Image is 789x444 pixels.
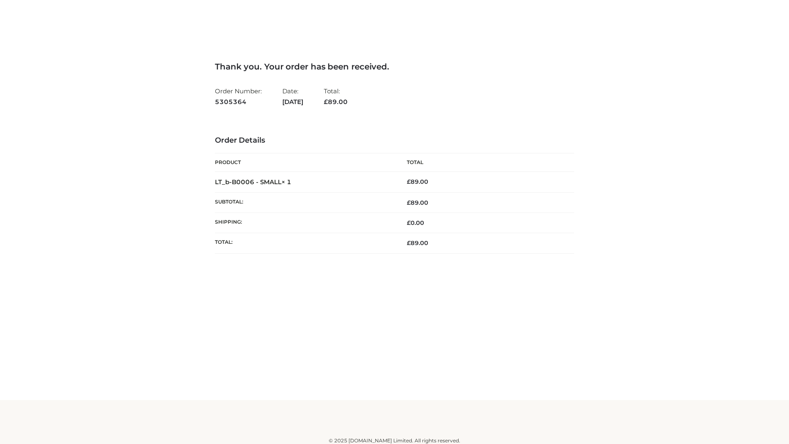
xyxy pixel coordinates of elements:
[215,153,394,172] th: Product
[215,233,394,253] th: Total:
[282,84,303,109] li: Date:
[394,153,574,172] th: Total
[215,84,262,109] li: Order Number:
[281,178,291,186] strong: × 1
[407,239,428,247] span: 89.00
[407,178,428,185] bdi: 89.00
[324,98,348,106] span: 89.00
[215,62,574,72] h3: Thank you. Your order has been received.
[407,239,411,247] span: £
[407,219,411,227] span: £
[215,178,291,186] strong: LT_b-B0006 - SMALL
[407,199,428,206] span: 89.00
[407,219,424,227] bdi: 0.00
[282,97,303,107] strong: [DATE]
[324,98,328,106] span: £
[407,199,411,206] span: £
[324,84,348,109] li: Total:
[215,97,262,107] strong: 5305364
[215,213,394,233] th: Shipping:
[215,136,574,145] h3: Order Details
[407,178,411,185] span: £
[215,192,394,213] th: Subtotal:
